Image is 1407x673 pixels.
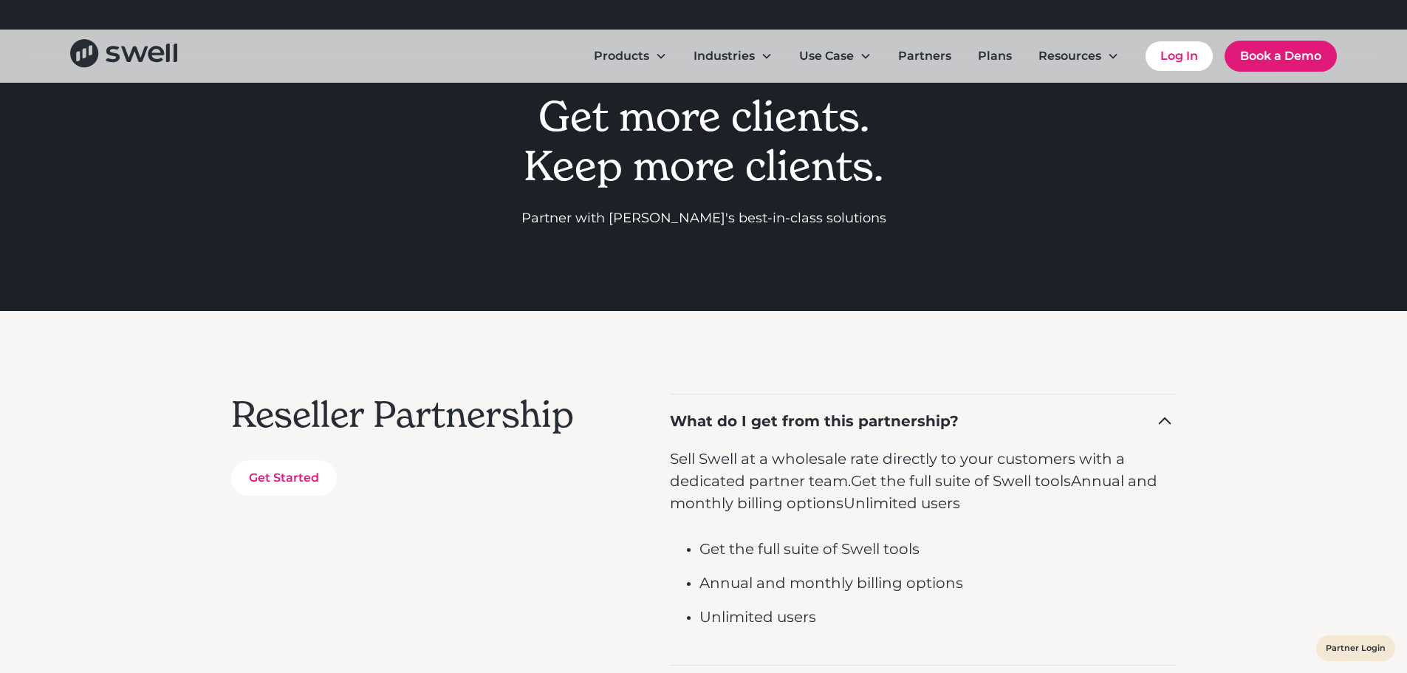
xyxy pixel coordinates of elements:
a: Partners [886,41,963,71]
p: Unlimited users [699,606,963,628]
div: What do I get from this partnership? [670,411,959,431]
a: Partner Login [1326,639,1386,657]
a: home [70,39,177,72]
h1: Get more clients. Keep more clients. [521,92,886,191]
div: Use Case [787,41,883,71]
div: Products [594,47,649,65]
div: Products [582,41,679,71]
a: Book a Demo [1225,41,1337,72]
p: Annual and monthly billing options [699,572,963,594]
a: Get Started [231,460,337,496]
div: Resources [1038,47,1101,65]
a: Plans [966,41,1024,71]
h2: Reseller Partnership [231,394,611,437]
div: Resources [1027,41,1131,71]
p: Sell Swell at a wholesale rate directly to your customers with a dedicated partner team.Get the f... [670,448,1177,514]
div: Industries [682,41,784,71]
p: Partner with [PERSON_NAME]'s best-in-class solutions [521,208,886,228]
div: Use Case [799,47,854,65]
div: Industries [694,47,755,65]
p: Get the full suite of Swell tools [699,538,963,560]
a: Log In [1146,41,1213,71]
